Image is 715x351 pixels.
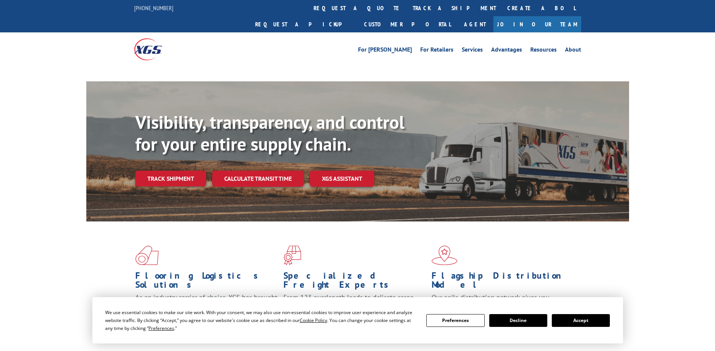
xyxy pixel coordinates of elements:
[92,297,623,343] div: Cookie Consent Prompt
[493,16,581,32] a: Join Our Team
[283,271,426,293] h1: Specialized Freight Experts
[462,47,483,55] a: Services
[105,308,417,332] div: We use essential cookies to make our site work. With your consent, we may also use non-essential ...
[432,271,574,293] h1: Flagship Distribution Model
[212,171,304,187] a: Calculate transit time
[491,47,522,55] a: Advantages
[134,4,173,12] a: [PHONE_NUMBER]
[135,271,278,293] h1: Flooring Logistics Solutions
[530,47,557,55] a: Resources
[420,47,453,55] a: For Retailers
[358,16,456,32] a: Customer Portal
[135,246,159,265] img: xgs-icon-total-supply-chain-intelligence-red
[135,110,404,156] b: Visibility, transparency, and control for your entire supply chain.
[432,246,458,265] img: xgs-icon-flagship-distribution-model-red
[283,246,301,265] img: xgs-icon-focused-on-flooring-red
[565,47,581,55] a: About
[149,325,174,331] span: Preferences
[283,293,426,327] p: From 123 overlength loads to delicate cargo, our experienced staff knows the best way to move you...
[426,314,484,327] button: Preferences
[300,317,327,324] span: Cookie Policy
[358,47,412,55] a: For [PERSON_NAME]
[489,314,547,327] button: Decline
[250,16,358,32] a: Request a pickup
[310,171,374,187] a: XGS ASSISTANT
[135,171,206,186] a: Track shipment
[552,314,610,327] button: Accept
[456,16,493,32] a: Agent
[432,293,570,311] span: Our agile distribution network gives you nationwide inventory management on demand.
[135,293,277,320] span: As an industry carrier of choice, XGS has brought innovation and dedication to flooring logistics...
